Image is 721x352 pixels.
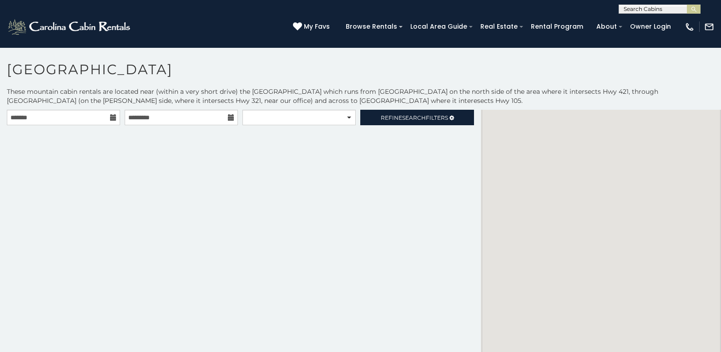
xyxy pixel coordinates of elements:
[476,20,522,34] a: Real Estate
[293,22,332,32] a: My Favs
[625,20,676,34] a: Owner Login
[304,22,330,31] span: My Favs
[381,114,448,121] span: Refine Filters
[406,20,472,34] a: Local Area Guide
[7,18,133,36] img: White-1-2.png
[360,110,474,125] a: RefineSearchFilters
[526,20,588,34] a: Rental Program
[402,114,426,121] span: Search
[685,22,695,32] img: phone-regular-white.png
[704,22,714,32] img: mail-regular-white.png
[341,20,402,34] a: Browse Rentals
[592,20,621,34] a: About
